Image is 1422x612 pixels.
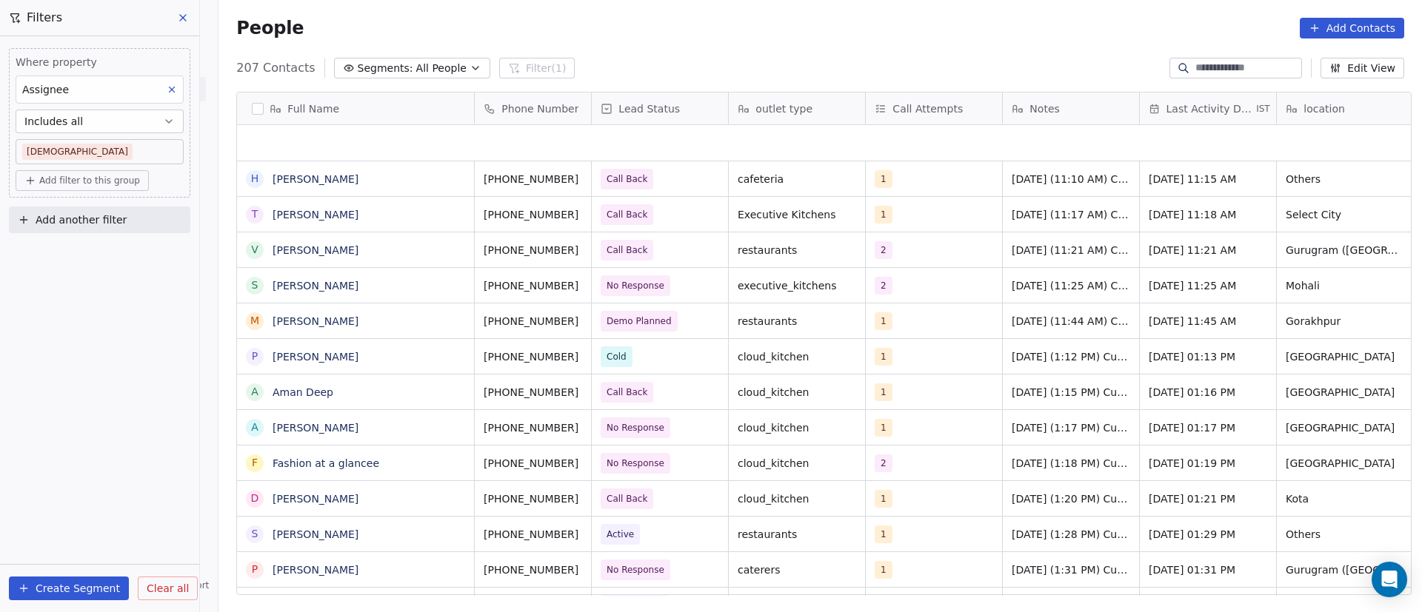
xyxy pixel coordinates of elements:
[273,351,358,363] a: [PERSON_NAME]
[607,491,647,506] span: Call Back
[273,457,379,469] a: Fashion at a glancee
[484,278,582,293] span: [PHONE_NUMBER]
[484,243,582,258] span: [PHONE_NUMBER]
[499,58,575,78] button: Filter(1)
[1012,456,1130,471] span: [DATE] (1:18 PM) Customer didn't pickup call. WhatsApp message send.
[607,207,647,222] span: Call Back
[273,386,333,398] a: Aman Deep
[252,420,259,435] div: A
[273,564,358,576] a: [PERSON_NAME]
[1012,207,1130,222] span: [DATE] (11:17 AM) Customer busy, he will connect in some time. Whatsapp message send.
[618,101,680,116] span: Lead Status
[1149,420,1267,435] span: [DATE] 01:17 PM
[1012,278,1130,293] span: [DATE] (11:25 AM) Customer didn't pickup call. WhatsApp message send.
[252,562,258,577] div: P
[1321,58,1404,78] button: Edit View
[1149,456,1267,471] span: [DATE] 01:19 PM
[755,101,812,116] span: outlet type
[416,61,467,76] span: All People
[273,422,358,434] a: [PERSON_NAME]
[607,385,647,400] span: Call Back
[252,384,259,400] div: A
[484,207,582,222] span: [PHONE_NUMBER]
[484,349,582,364] span: [PHONE_NUMBER]
[1149,172,1267,186] span: [DATE] 11:15 AM
[1286,562,1404,577] span: Gurugram ([GEOGRAPHIC_DATA])
[738,385,856,400] span: cloud_kitchen
[484,562,582,577] span: [PHONE_NUMBER]
[607,278,664,293] span: No Response
[1286,420,1404,435] span: [GEOGRAPHIC_DATA]
[1012,420,1130,435] span: [DATE] (1:17 PM) Customer didn't pickup call. WhatsApp message send.
[1286,456,1404,471] span: [GEOGRAPHIC_DATA]
[1149,385,1267,400] span: [DATE] 01:16 PM
[1303,101,1345,116] span: location
[237,93,474,124] div: Full Name
[252,242,259,258] div: V
[273,280,358,292] a: [PERSON_NAME]
[484,314,582,329] span: [PHONE_NUMBER]
[1012,172,1130,186] span: [DATE] (11:10 AM) Customer will check details and get back to us. Whatsapp details shared.
[273,315,358,327] a: [PERSON_NAME]
[875,525,892,543] span: 1
[1012,491,1130,506] span: [DATE] (1:20 PM) Customer is busy, need to call after some time. Whatsapp details shared.
[1149,243,1267,258] span: [DATE] 11:21 AM
[1140,93,1276,124] div: Last Activity DateIST
[358,61,413,76] span: Segments:
[273,173,358,185] a: [PERSON_NAME]
[1149,207,1267,222] span: [DATE] 11:18 AM
[607,420,664,435] span: No Response
[738,207,856,222] span: Executive Kitchens
[484,420,582,435] span: [PHONE_NUMBER]
[236,59,315,77] span: 207 Contacts
[875,277,892,295] span: 2
[875,490,892,508] span: 1
[484,172,582,186] span: [PHONE_NUMBER]
[252,526,258,542] div: S
[1149,278,1267,293] span: [DATE] 11:25 AM
[875,241,892,259] span: 2
[1286,314,1404,329] span: Gorakhpur
[484,527,582,542] span: [PHONE_NUMBER]
[237,125,475,596] div: grid
[1372,562,1407,597] div: Open Intercom Messenger
[484,385,582,400] span: [PHONE_NUMBER]
[875,348,892,366] span: 1
[738,349,856,364] span: cloud_kitchen
[1286,385,1404,400] span: [GEOGRAPHIC_DATA]
[273,493,358,505] a: [PERSON_NAME]
[875,312,892,330] span: 1
[607,527,634,542] span: Active
[729,93,865,124] div: outlet type
[607,349,627,364] span: Cold
[738,314,856,329] span: restaurants
[1166,101,1254,116] span: Last Activity Date
[1256,103,1270,115] span: IST
[875,383,892,401] span: 1
[1286,349,1404,364] span: [GEOGRAPHIC_DATA]
[252,206,258,222] div: T
[1300,18,1404,38] button: Add Contacts
[592,93,728,124] div: Lead Status
[252,455,258,471] div: F
[251,171,259,186] div: H
[251,491,259,506] div: D
[875,170,892,188] span: 1
[738,456,856,471] span: cloud_kitchen
[1286,207,1404,222] span: Select City
[738,527,856,542] span: restaurants
[484,491,582,506] span: [PHONE_NUMBER]
[875,454,892,472] span: 2
[738,491,856,506] span: cloud_kitchen
[1286,491,1404,506] span: Kota
[1012,314,1130,329] span: [DATE] (11:44 AM) Customer interested and demo planned. Whatsapp details shared.
[892,101,963,116] span: Call Attempts
[252,278,258,293] div: S
[252,349,258,364] div: P
[273,528,358,540] a: [PERSON_NAME]
[738,172,856,186] span: cafeteria
[607,456,664,471] span: No Response
[738,562,856,577] span: caterers
[738,278,856,293] span: executive_kitchens
[1012,527,1130,542] span: [DATE] (1:28 PM) Customer will connect after his working timing. Whatsapp details shared.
